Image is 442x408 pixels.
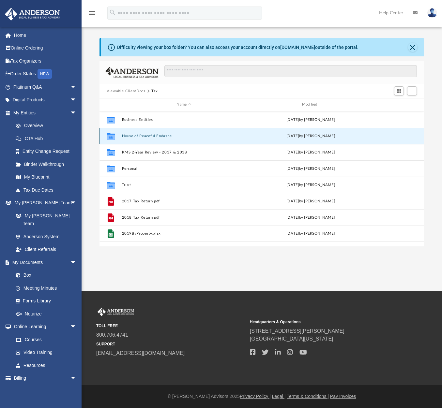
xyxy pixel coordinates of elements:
[117,44,358,51] div: Difficulty viewing your box folder? You can also access your account directly on outside of the p...
[5,320,83,333] a: Online Learningarrow_drop_down
[9,132,86,145] a: CTA Hub
[5,106,86,119] a: My Entitiesarrow_drop_down
[5,80,86,94] a: Platinum Q&Aarrow_drop_down
[107,88,145,94] button: Viewable-ClientDocs
[122,150,246,154] button: KMS 2-Year Review - 2017 & 2018
[122,199,246,203] button: 2017 Tax Return.pdf
[122,134,246,138] button: House of Peaceful Embrace
[249,102,373,108] div: Modified
[249,166,373,171] div: [DATE] by [PERSON_NAME]
[249,117,373,123] div: [DATE] by [PERSON_NAME]
[427,8,437,18] img: User Pic
[96,341,245,347] small: SUPPORT
[122,183,246,187] button: Trust
[99,111,424,246] div: grid
[9,183,86,197] a: Tax Due Dates
[249,231,373,237] div: [DATE] by [PERSON_NAME]
[9,119,86,132] a: Overview
[5,372,86,385] a: Billingarrow_drop_down
[96,323,245,329] small: TOLL FREE
[5,29,86,42] a: Home
[9,171,83,184] a: My Blueprint
[407,86,417,95] button: Add
[122,102,246,108] div: Name
[96,308,135,316] img: Anderson Advisors Platinum Portal
[408,43,417,52] button: Close
[3,8,62,21] img: Anderson Advisors Platinum Portal
[5,256,83,269] a: My Documentsarrow_drop_down
[9,307,83,320] a: Notarize
[102,102,119,108] div: id
[151,88,158,94] button: Tax
[249,198,373,204] div: [DATE] by [PERSON_NAME]
[250,328,344,334] a: [STREET_ADDRESS][PERSON_NAME]
[70,320,83,334] span: arrow_drop_down
[9,269,80,282] a: Box
[9,333,83,346] a: Courses
[280,45,315,50] a: [DOMAIN_NAME]
[9,243,83,256] a: Client Referrals
[88,9,96,17] i: menu
[109,9,116,16] i: search
[9,209,80,230] a: My [PERSON_NAME] Team
[272,394,286,399] a: Legal |
[9,295,80,308] a: Forms Library
[70,372,83,385] span: arrow_drop_down
[96,350,185,356] a: [EMAIL_ADDRESS][DOMAIN_NAME]
[5,94,86,107] a: Digital Productsarrow_drop_down
[9,230,83,243] a: Anderson System
[5,54,86,67] a: Tax Organizers
[9,359,83,372] a: Resources
[122,231,246,236] button: 2019ByProperty.xlsx
[164,65,417,77] input: Search files and folders
[9,145,86,158] a: Entity Change Request
[38,69,52,79] div: NEW
[9,346,80,359] a: Video Training
[70,197,83,210] span: arrow_drop_down
[88,12,96,17] a: menu
[9,158,86,171] a: Binder Walkthrough
[5,42,86,55] a: Online Ordering
[70,80,83,94] span: arrow_drop_down
[70,106,83,120] span: arrow_drop_down
[249,149,373,155] div: [DATE] by [PERSON_NAME]
[250,336,333,342] a: [GEOGRAPHIC_DATA][US_STATE]
[240,394,271,399] a: Privacy Policy |
[82,393,442,400] div: © [PERSON_NAME] Advisors 2025
[96,332,128,338] a: 800.706.4741
[70,94,83,107] span: arrow_drop_down
[122,118,246,122] button: Business Entities
[249,182,373,188] div: [DATE] by [PERSON_NAME]
[5,197,83,210] a: My [PERSON_NAME] Teamarrow_drop_down
[5,67,86,81] a: Order StatusNEW
[394,86,404,95] button: Switch to Grid View
[5,385,86,398] a: Events Calendar
[250,319,399,325] small: Headquarters & Operations
[249,214,373,220] div: [DATE] by [PERSON_NAME]
[70,256,83,269] span: arrow_drop_down
[9,282,83,295] a: Meeting Minutes
[122,167,246,171] button: Personal
[287,394,329,399] a: Terms & Conditions |
[249,133,373,139] div: [DATE] by [PERSON_NAME]
[330,394,356,399] a: Pay Invoices
[122,215,246,220] button: 2018 Tax Return.pdf
[376,102,421,108] div: id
